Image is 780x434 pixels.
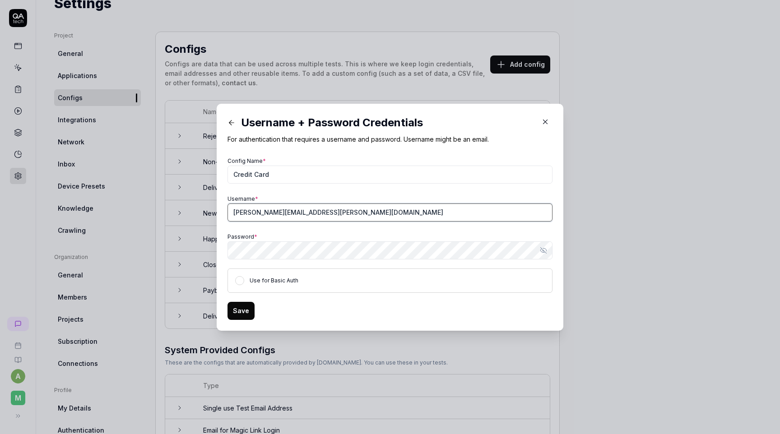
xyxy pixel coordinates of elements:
label: Username [227,195,258,202]
label: Use for Basic Auth [250,277,298,284]
input: My Config [227,166,552,184]
p: For authentication that requires a username and password. Username might be an email. [227,134,552,144]
label: Config Name [227,157,266,164]
div: Username + Password Credentials [227,115,534,131]
button: Close Modal [538,115,552,129]
label: Password [227,233,257,240]
button: Save [227,302,255,320]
